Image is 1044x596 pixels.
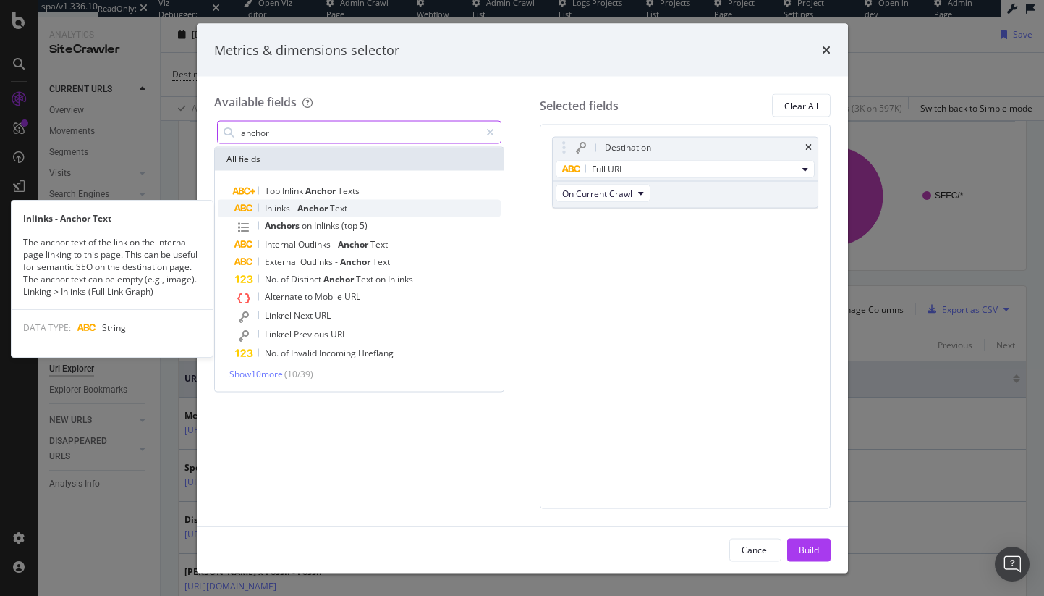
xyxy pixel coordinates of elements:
[215,148,504,171] div: All fields
[605,140,651,155] div: Destination
[344,290,360,303] span: URL
[305,290,315,303] span: to
[562,187,632,199] span: On Current Crawl
[323,273,356,285] span: Anchor
[338,185,360,197] span: Texts
[805,143,812,152] div: times
[297,202,330,214] span: Anchor
[330,202,347,214] span: Text
[197,23,848,573] div: modal
[265,290,305,303] span: Alternate
[388,273,413,285] span: Inlinks
[319,347,358,359] span: Incoming
[265,256,300,268] span: External
[340,256,373,268] span: Anchor
[12,212,213,224] div: Inlinks - Anchor Text
[729,538,781,561] button: Cancel
[772,94,831,117] button: Clear All
[822,41,831,59] div: times
[284,368,313,380] span: ( 10 / 39 )
[265,219,302,232] span: Anchors
[265,309,294,322] span: Linkrel
[315,290,344,303] span: Mobile
[214,94,297,110] div: Available fields
[300,256,335,268] span: Outlinks
[360,219,368,232] span: 5)
[742,543,769,555] div: Cancel
[305,185,338,197] span: Anchor
[358,347,394,359] span: Hreflang
[265,328,294,340] span: Linkrel
[784,99,818,112] div: Clear All
[302,219,314,232] span: on
[281,273,291,285] span: of
[229,368,283,380] span: Show 10 more
[556,161,815,178] button: Full URL
[799,543,819,555] div: Build
[265,238,298,251] span: Internal
[291,273,323,285] span: Distinct
[333,238,338,251] span: -
[298,238,333,251] span: Outlinks
[214,41,399,59] div: Metrics & dimensions selector
[370,238,388,251] span: Text
[291,347,319,359] span: Invalid
[331,328,347,340] span: URL
[552,137,818,209] div: DestinationtimesFull URLOn Current Crawl
[265,185,282,197] span: Top
[265,202,292,214] span: Inlinks
[282,185,305,197] span: Inlink
[281,347,291,359] span: of
[265,273,281,285] span: No.
[314,219,341,232] span: Inlinks
[315,309,331,322] span: URL
[338,238,370,251] span: Anchor
[239,122,480,143] input: Search by field name
[12,236,213,298] div: The anchor text of the link on the internal page linking to this page. This can be useful for sem...
[540,97,619,114] div: Selected fields
[995,547,1030,582] div: Open Intercom Messenger
[294,309,315,322] span: Next
[556,185,650,202] button: On Current Crawl
[335,256,340,268] span: -
[265,347,281,359] span: No.
[356,273,375,285] span: Text
[592,163,624,175] span: Full URL
[373,256,390,268] span: Text
[787,538,831,561] button: Build
[341,219,360,232] span: (top
[294,328,331,340] span: Previous
[375,273,388,285] span: on
[292,202,297,214] span: -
